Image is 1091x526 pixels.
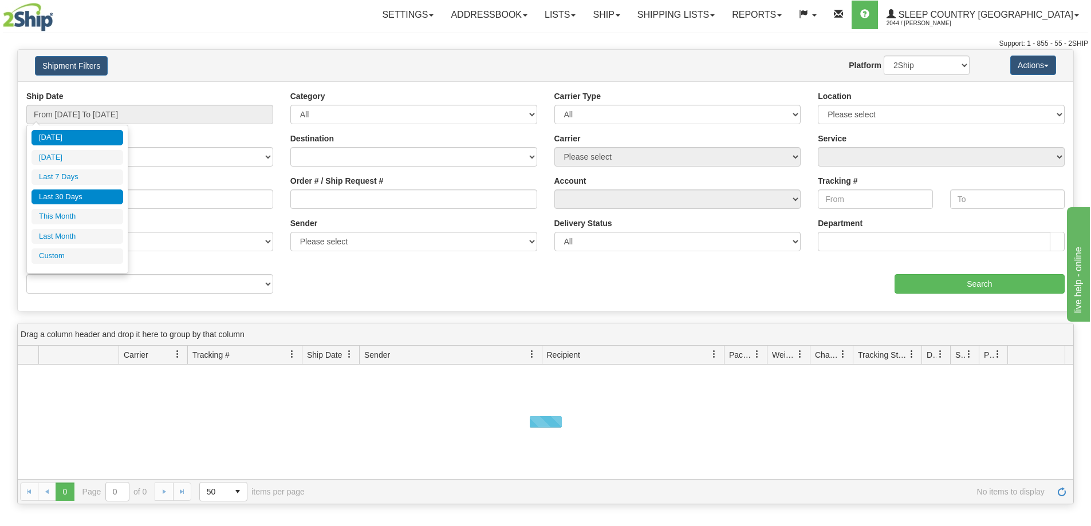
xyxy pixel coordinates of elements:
label: Location [818,90,851,102]
a: Ship Date filter column settings [340,345,359,364]
span: Pickup Status [984,349,994,361]
li: Custom [31,248,123,264]
span: Page 0 [56,483,74,501]
a: Sender filter column settings [522,345,542,364]
a: Tracking # filter column settings [282,345,302,364]
label: Category [290,90,325,102]
img: logo2044.jpg [3,3,53,31]
button: Shipment Filters [35,56,108,76]
span: Tracking # [192,349,230,361]
a: Charge filter column settings [833,345,853,364]
a: Addressbook [442,1,536,29]
li: [DATE] [31,150,123,165]
li: [DATE] [31,130,123,145]
label: Delivery Status [554,217,612,229]
input: Search [895,274,1065,294]
a: Carrier filter column settings [168,345,187,364]
div: grid grouping header [18,323,1073,346]
a: Ship [584,1,628,29]
label: Service [818,133,846,144]
span: Sender [364,349,390,361]
span: Sleep Country [GEOGRAPHIC_DATA] [896,10,1073,19]
label: Carrier [554,133,581,144]
a: Weight filter column settings [790,345,810,364]
a: Delivery Status filter column settings [931,345,950,364]
span: select [229,483,247,501]
label: Department [818,217,862,229]
span: Page of 0 [82,482,147,501]
span: No items to display [321,487,1045,496]
span: Ship Date [307,349,342,361]
label: Account [554,175,586,187]
input: From [818,189,932,209]
a: Lists [536,1,584,29]
a: Pickup Status filter column settings [988,345,1007,364]
label: Sender [290,217,317,229]
label: Destination [290,133,334,144]
span: Weight [772,349,796,361]
button: Actions [1010,56,1056,75]
label: Ship Date [26,90,64,102]
a: Packages filter column settings [747,345,767,364]
span: Tracking Status [858,349,908,361]
li: Last 30 Days [31,189,123,205]
div: Support: 1 - 855 - 55 - 2SHIP [3,39,1088,49]
a: Sleep Country [GEOGRAPHIC_DATA] 2044 / [PERSON_NAME] [878,1,1088,29]
span: Charge [815,349,839,361]
span: 50 [207,486,222,497]
li: This Month [31,209,123,224]
label: Carrier Type [554,90,601,102]
iframe: chat widget [1065,204,1090,321]
input: To [950,189,1065,209]
a: Tracking Status filter column settings [902,345,921,364]
label: Order # / Ship Request # [290,175,384,187]
span: items per page [199,482,305,501]
span: 2044 / [PERSON_NAME] [887,18,972,29]
label: Tracking # [818,175,857,187]
label: Platform [849,60,881,71]
span: Page sizes drop down [199,482,247,501]
span: Shipment Issues [955,349,965,361]
span: Packages [729,349,753,361]
a: Reports [723,1,790,29]
a: Shipping lists [629,1,723,29]
a: Recipient filter column settings [704,345,724,364]
div: live help - online [9,7,106,21]
li: Last Month [31,229,123,244]
a: Shipment Issues filter column settings [959,345,979,364]
a: Refresh [1053,483,1071,501]
span: Carrier [124,349,148,361]
li: Last 7 Days [31,169,123,185]
span: Delivery Status [927,349,936,361]
a: Settings [373,1,442,29]
span: Recipient [547,349,580,361]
